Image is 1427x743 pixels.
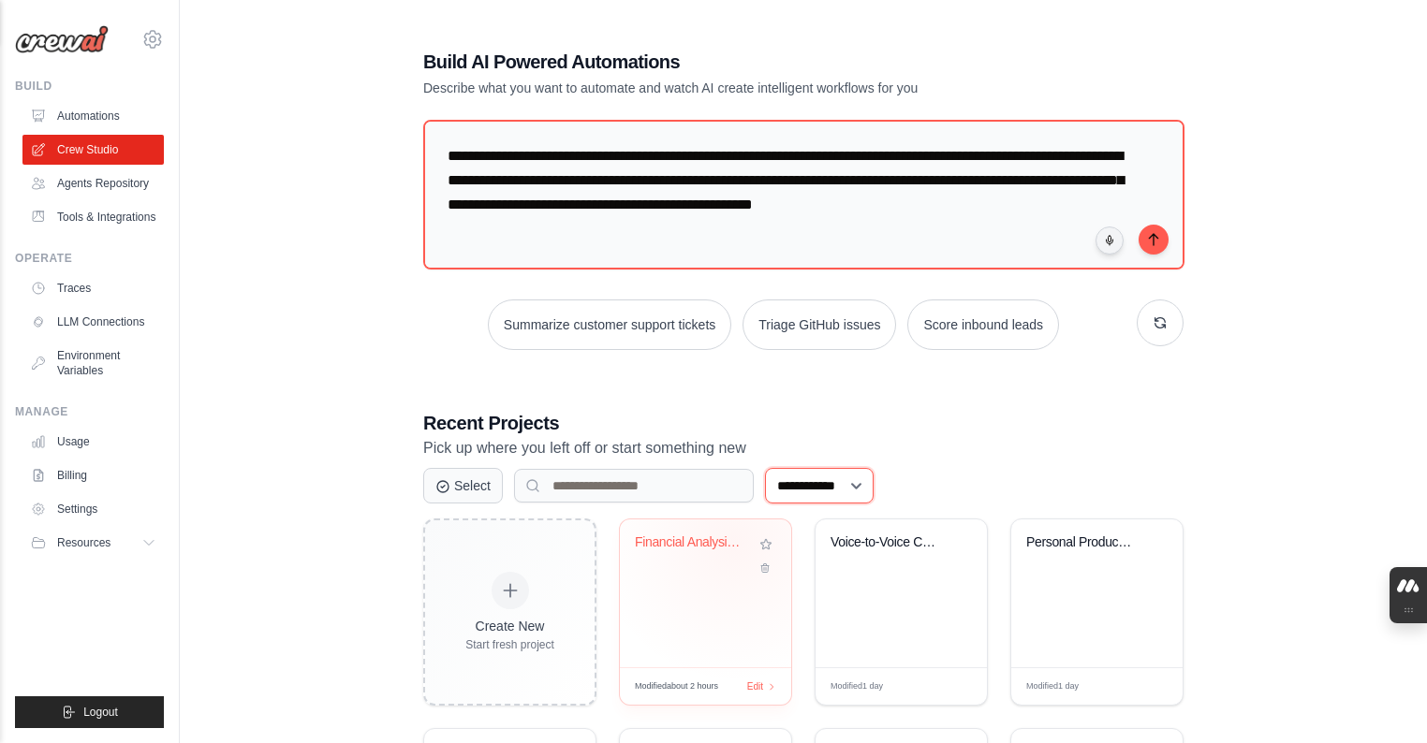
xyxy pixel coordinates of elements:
[423,79,1052,97] p: Describe what you want to automate and watch AI create intelligent workflows for you
[1026,534,1140,551] div: Personal Productivity & Project Manager
[423,468,503,503] button: Select
[22,202,164,232] a: Tools & Integrations
[15,404,164,419] div: Manage
[57,535,110,550] span: Resources
[22,494,164,524] a: Settings
[423,436,1184,460] p: Pick up where you left off or start something new
[831,680,883,693] span: Modified 1 day
[15,79,164,94] div: Build
[635,534,748,551] div: Financial Analysis Automation for PMEs
[635,680,718,693] span: Modified about 2 hours
[15,696,164,728] button: Logout
[15,251,164,266] div: Operate
[22,101,164,131] a: Automations
[15,25,109,53] img: Logo
[22,307,164,337] a: LLM Connections
[488,299,731,350] button: Summarize customer support tickets
[22,460,164,490] a: Billing
[465,637,554,652] div: Start fresh project
[22,528,164,558] button: Resources
[22,168,164,198] a: Agents Repository
[1026,680,1079,693] span: Modified 1 day
[756,559,776,577] button: Delete project
[22,427,164,457] a: Usage
[1096,226,1124,255] button: Click to speak your automation idea
[465,617,554,635] div: Create New
[1139,679,1155,693] span: Edit
[756,534,776,555] button: Add to favorites
[22,135,164,165] a: Crew Studio
[743,299,896,350] button: Triage GitHub issues
[907,299,1059,350] button: Score inbound leads
[423,410,1184,436] h3: Recent Projects
[747,679,763,693] span: Edit
[423,49,1052,75] h1: Build AI Powered Automations
[22,341,164,386] a: Environment Variables
[943,679,959,693] span: Edit
[831,534,944,551] div: Voice-to-Voice Customer Support AI Crew
[22,273,164,303] a: Traces
[1137,299,1184,346] button: Get new suggestions
[83,705,118,720] span: Logout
